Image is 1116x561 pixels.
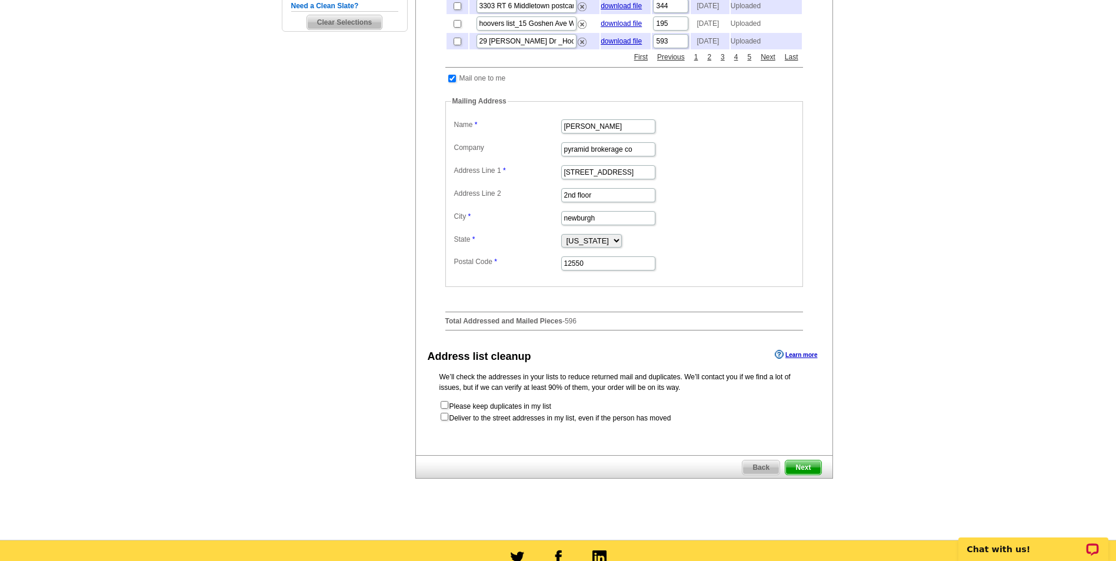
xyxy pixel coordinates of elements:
[439,400,809,423] form: Please keep duplicates in my list Deliver to the street addresses in my list, even if the person ...
[691,33,729,49] td: [DATE]
[454,188,560,199] label: Address Line 2
[578,2,587,11] img: delete.png
[731,15,802,32] td: Uploaded
[291,1,398,12] h5: Need a Clean Slate?
[601,19,642,28] a: download file
[601,2,642,10] a: download file
[578,18,587,26] a: Remove this list
[454,142,560,153] label: Company
[731,52,741,62] a: 4
[459,72,507,84] td: Mail one to me
[454,256,560,267] label: Postal Code
[454,119,560,130] label: Name
[439,372,809,393] p: We’ll check the addresses in your lists to reduce returned mail and duplicates. We’ll contact you...
[578,20,587,29] img: delete.png
[731,33,802,49] td: Uploaded
[428,349,531,365] div: Address list cleanup
[691,15,729,32] td: [DATE]
[307,15,382,29] span: Clear Selections
[718,52,728,62] a: 3
[654,52,688,62] a: Previous
[742,460,779,475] span: Back
[782,52,801,62] a: Last
[445,317,562,325] strong: Total Addressed and Mailed Pieces
[578,38,587,46] img: delete.png
[951,524,1116,561] iframe: LiveChat chat widget
[454,211,560,222] label: City
[454,165,560,176] label: Address Line 1
[601,37,642,45] a: download file
[631,52,651,62] a: First
[565,317,577,325] span: 596
[744,52,754,62] a: 5
[578,35,587,44] a: Remove this list
[742,460,780,475] a: Back
[704,52,714,62] a: 2
[454,234,560,245] label: State
[775,350,817,359] a: Learn more
[451,96,508,106] legend: Mailing Address
[785,460,821,475] span: Next
[758,52,778,62] a: Next
[691,52,701,62] a: 1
